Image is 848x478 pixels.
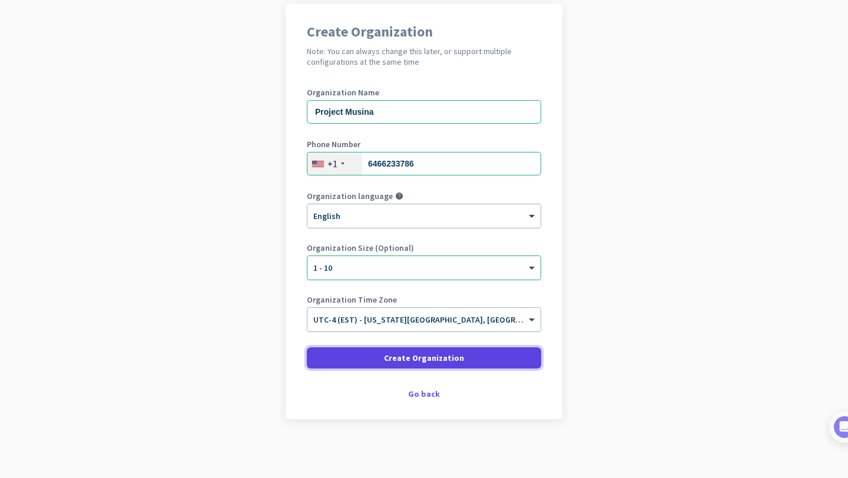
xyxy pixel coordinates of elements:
[384,352,464,364] span: Create Organization
[307,347,541,369] button: Create Organization
[395,192,403,200] i: help
[307,152,541,175] input: 201-555-0123
[307,100,541,124] input: What is the name of your organization?
[307,46,541,67] h2: Note: You can always change this later, or support multiple configurations at the same time
[307,140,541,148] label: Phone Number
[307,390,541,398] div: Go back
[327,158,337,170] div: +1
[307,244,541,252] label: Organization Size (Optional)
[307,25,541,39] h1: Create Organization
[307,296,541,304] label: Organization Time Zone
[307,88,541,97] label: Organization Name
[307,192,393,200] label: Organization language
